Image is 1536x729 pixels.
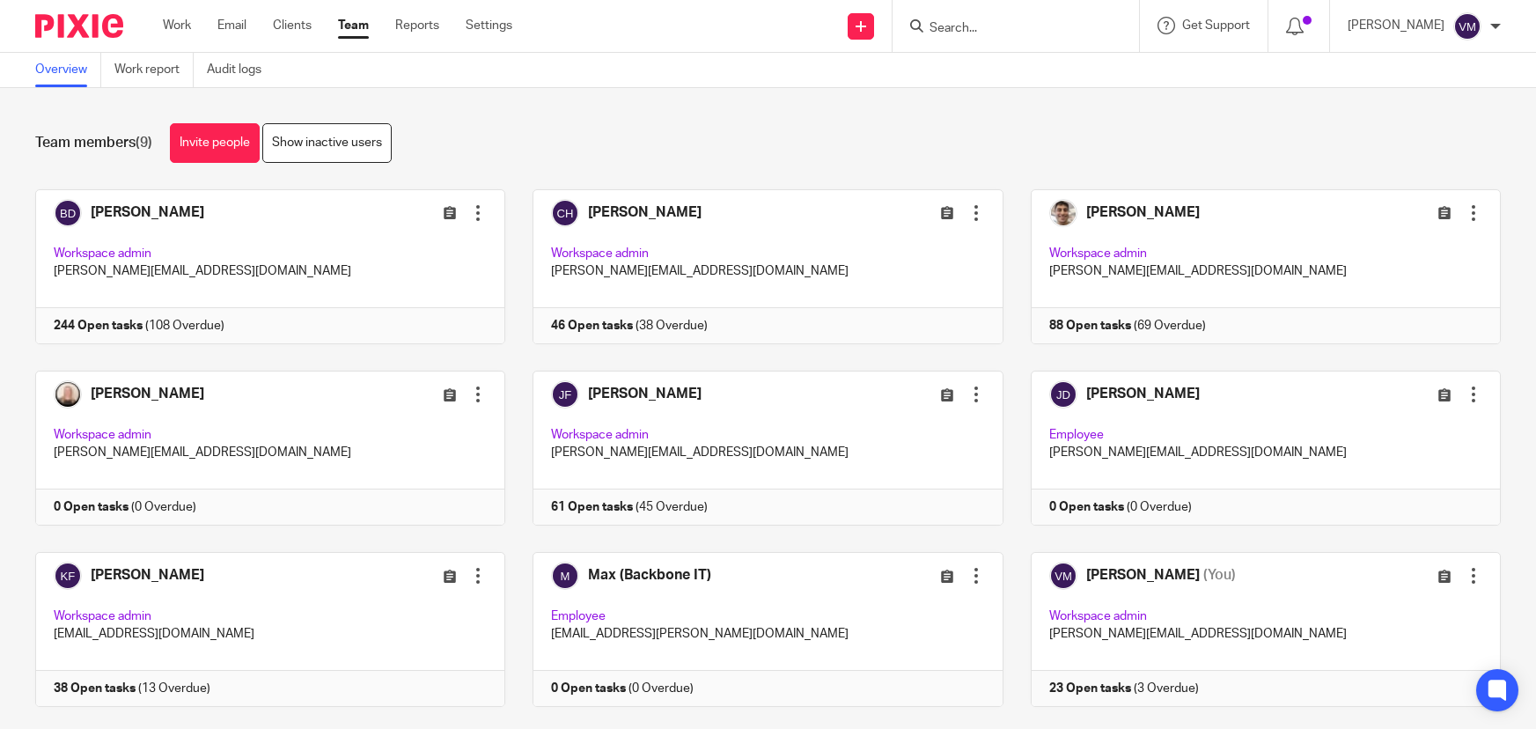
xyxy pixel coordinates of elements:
[466,17,512,34] a: Settings
[928,21,1086,37] input: Search
[262,123,392,163] a: Show inactive users
[136,136,152,150] span: (9)
[207,53,275,87] a: Audit logs
[1453,12,1481,40] img: svg%3E
[395,17,439,34] a: Reports
[1348,17,1444,34] p: [PERSON_NAME]
[114,53,194,87] a: Work report
[35,53,101,87] a: Overview
[338,17,369,34] a: Team
[273,17,312,34] a: Clients
[217,17,246,34] a: Email
[1182,19,1250,32] span: Get Support
[35,134,152,152] h1: Team members
[163,17,191,34] a: Work
[170,123,260,163] a: Invite people
[35,14,123,38] img: Pixie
